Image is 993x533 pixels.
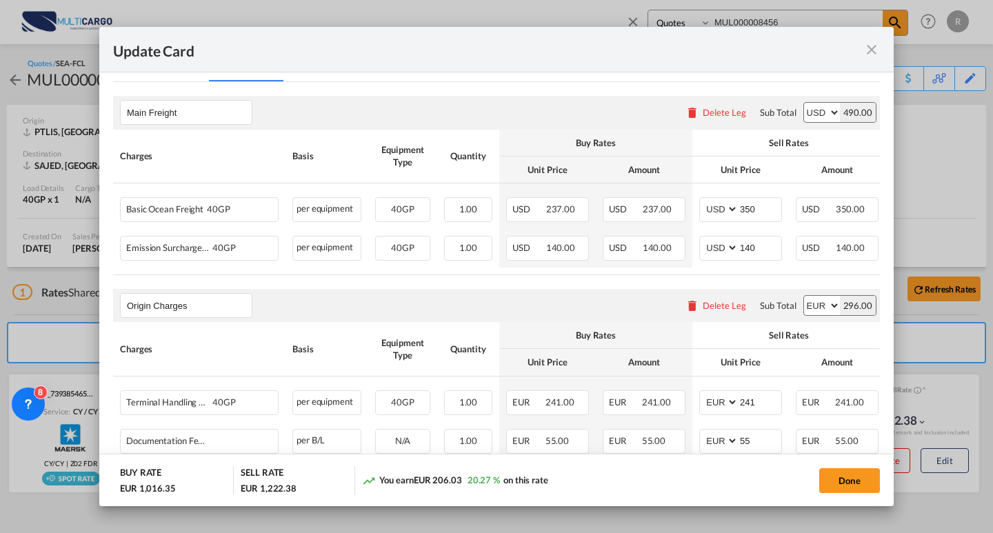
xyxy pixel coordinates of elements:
div: Equipment Type [375,143,430,168]
th: Unit Price [499,157,596,183]
span: 1.00 [459,435,478,446]
input: 350 [739,198,781,219]
th: Unit Price [692,349,789,376]
span: 40GP [391,203,414,214]
span: EUR [609,435,640,446]
span: 40GP [391,242,414,253]
input: 241 [739,391,781,412]
span: 1.00 [459,242,478,253]
span: EUR [802,396,833,408]
div: Basis [292,343,361,355]
span: EUR [512,396,543,408]
span: USD [609,203,641,214]
div: per equipment [292,390,361,415]
span: 241.00 [545,396,574,408]
div: Charges [120,343,279,355]
button: Delete Leg [685,300,746,311]
div: Quantity [444,150,492,162]
div: 296.00 [840,296,876,315]
th: Unit Price [499,349,596,376]
div: Update Card [113,41,863,58]
span: EUR [609,396,640,408]
span: 241.00 [835,396,864,408]
span: 140.00 [546,242,575,253]
span: USD [609,242,641,253]
span: 1.00 [459,396,478,408]
div: Equipment Type [375,336,430,361]
span: 140.00 [836,242,865,253]
span: 140.00 [643,242,672,253]
md-icon: icon-close fg-AAA8AD m-0 pointer [863,41,880,58]
span: 237.00 [546,203,575,214]
span: USD [512,203,544,214]
md-icon: icon-delete [685,299,699,312]
th: Amount [789,349,885,376]
div: EUR 1,016.35 [120,482,179,494]
span: 40GP [391,396,414,408]
div: Terminal Handling Service - Origin [126,391,236,408]
input: Leg Name [127,102,252,123]
div: Basis [292,150,361,162]
div: Sell Rates [699,329,879,341]
span: USD [512,242,544,253]
th: Amount [596,157,692,183]
div: BUY RATE [120,466,161,482]
span: EUR [512,435,543,446]
button: Done [819,468,880,493]
button: Delete Leg [685,107,746,118]
div: Documentation Fee Origin [126,430,236,446]
div: per equipment [292,197,361,222]
span: EUR [802,435,833,446]
div: Delete Leg [703,107,746,118]
span: 350.00 [836,203,865,214]
div: Buy Rates [506,329,685,341]
span: 241.00 [642,396,671,408]
div: Sub Total [760,299,796,312]
th: Amount [789,157,885,183]
div: Delete Leg [703,300,746,311]
div: EUR 1,222.38 [241,482,297,494]
div: per equipment [292,236,361,261]
md-dialog: Update CardPort of ... [99,27,894,507]
span: USD [802,203,834,214]
span: 55.00 [835,435,859,446]
div: SELL RATE [241,466,283,482]
div: You earn on this rate [362,474,548,488]
div: Sub Total [760,106,796,119]
div: Emission Surcharge for SPOT Bookings [126,237,236,253]
md-icon: icon-trending-up [362,474,376,487]
div: Buy Rates [506,137,685,149]
md-icon: icon-delete [685,105,699,119]
span: 237.00 [643,203,672,214]
span: EUR 206.03 [414,474,462,485]
div: Quantity [444,343,492,355]
div: Charges [120,150,279,162]
span: 20.27 % [468,474,500,485]
span: USD [802,242,834,253]
span: 40GP [209,243,236,253]
span: 1.00 [459,203,478,214]
input: Leg Name [127,295,252,316]
input: 140 [739,237,781,257]
span: 40GP [203,204,230,214]
th: Amount [596,349,692,376]
span: N/A [395,435,411,446]
span: 55.00 [642,435,666,446]
div: per B/L [292,429,361,454]
th: Unit Price [692,157,789,183]
div: 490.00 [840,103,876,122]
span: 40GP [209,397,236,408]
input: 55 [739,430,781,450]
span: 55.00 [545,435,570,446]
div: Sell Rates [699,137,879,149]
div: Basic Ocean Freight [126,198,236,214]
